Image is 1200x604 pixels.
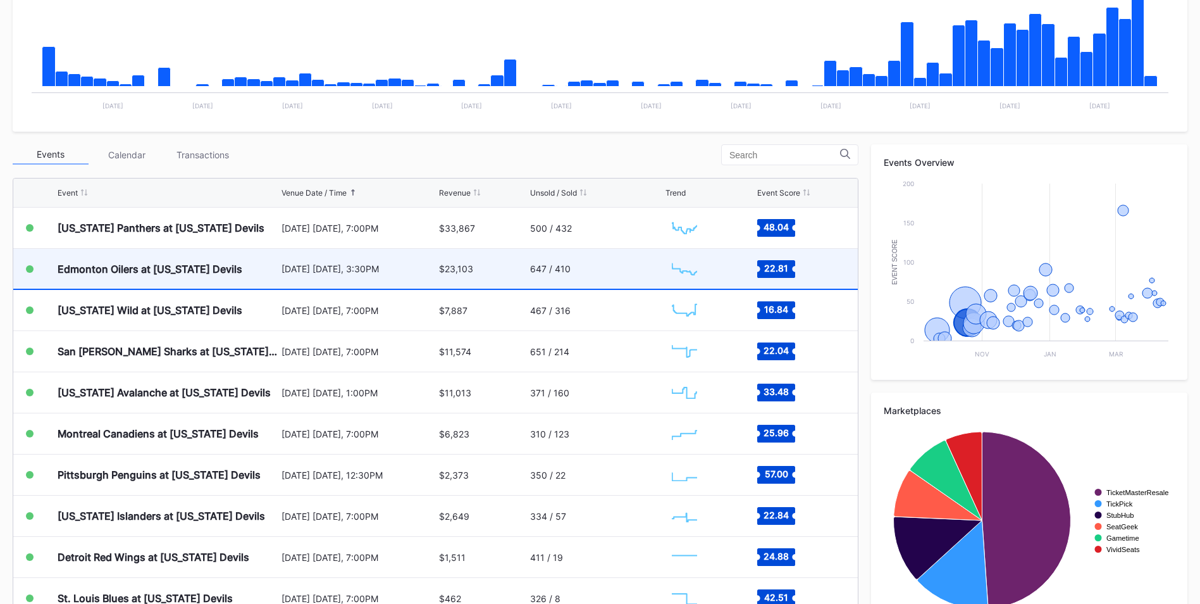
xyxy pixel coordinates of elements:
text: Nov [975,350,989,358]
text: [DATE] [551,102,572,110]
div: Trend [665,188,686,198]
div: San [PERSON_NAME] Sharks at [US_STATE] Devils [58,345,278,358]
div: Revenue [439,188,471,198]
svg: Chart title [665,212,703,244]
text: 24.88 [764,551,789,562]
text: 22.04 [764,345,789,356]
text: 22.81 [764,262,788,273]
text: Jan [1044,350,1056,358]
div: Event [58,188,78,198]
svg: Chart title [665,336,703,367]
div: 350 / 22 [530,470,566,481]
text: 25.96 [764,427,789,438]
text: 22.84 [764,510,789,520]
svg: Chart title [665,377,703,408]
div: [US_STATE] Wild at [US_STATE] Devils [58,304,242,317]
div: [DATE] [DATE], 7:00PM [281,429,436,439]
svg: Chart title [665,500,703,532]
text: TickPick [1106,500,1133,508]
text: 16.84 [764,304,788,315]
text: [DATE] [372,102,393,110]
div: $23,103 [439,263,473,274]
text: 200 [903,180,914,187]
div: [DATE] [DATE], 1:00PM [281,387,436,398]
text: [DATE] [910,102,931,110]
div: Calendar [89,145,164,165]
div: $1,511 [439,552,466,563]
text: 100 [903,258,914,266]
div: Events Overview [884,157,1175,168]
div: [DATE] [DATE], 7:00PM [281,593,436,604]
text: StubHub [1106,512,1134,519]
text: Event Score [891,239,898,285]
text: 57.00 [764,469,788,479]
text: TicketMasterResale [1106,489,1168,496]
svg: Chart title [665,459,703,491]
div: Venue Date / Time [281,188,347,198]
div: 334 / 57 [530,511,566,522]
div: 647 / 410 [530,263,571,274]
text: [DATE] [820,102,841,110]
div: $11,013 [439,387,471,398]
text: [DATE] [1089,102,1110,110]
svg: Chart title [665,541,703,573]
text: [DATE] [282,102,303,110]
text: 42.51 [764,592,788,603]
div: [DATE] [DATE], 7:00PM [281,305,436,316]
div: Montreal Canadiens at [US_STATE] Devils [58,427,259,440]
div: 326 / 8 [530,593,560,604]
div: [US_STATE] Panthers at [US_STATE] Devils [58,222,264,234]
text: [DATE] [192,102,213,110]
div: Events [13,145,89,165]
text: [DATE] [102,102,123,110]
text: Mar [1109,350,1123,358]
div: Pittsburgh Penguins at [US_STATE] Devils [58,469,261,481]
div: Edmonton Oilers at [US_STATE] Devils [58,263,242,275]
text: [DATE] [641,102,662,110]
div: Event Score [757,188,800,198]
text: [DATE] [731,102,752,110]
div: 500 / 432 [530,223,572,234]
div: Detroit Red Wings at [US_STATE] Devils [58,551,249,563]
text: Gametime [1106,534,1139,542]
text: [DATE] [461,102,482,110]
text: 48.04 [764,222,789,232]
svg: Chart title [665,418,703,450]
text: 33.48 [764,386,789,397]
input: Search [729,150,840,160]
div: $2,649 [439,511,469,522]
div: $2,373 [439,470,469,481]
text: VividSeats [1106,546,1140,553]
svg: Chart title [665,253,703,285]
div: [US_STATE] Islanders at [US_STATE] Devils [58,510,265,522]
div: [DATE] [DATE], 7:00PM [281,552,436,563]
div: 651 / 214 [530,346,569,357]
div: $33,867 [439,223,475,234]
div: [DATE] [DATE], 7:00PM [281,223,436,234]
div: 467 / 316 [530,305,571,316]
div: [US_STATE] Avalanche at [US_STATE] Devils [58,386,271,399]
div: Transactions [164,145,240,165]
text: SeatGeek [1106,523,1138,531]
div: $462 [439,593,461,604]
div: 371 / 160 [530,387,569,398]
div: [DATE] [DATE], 12:30PM [281,470,436,481]
div: $11,574 [439,346,471,357]
text: 50 [906,298,914,305]
svg: Chart title [884,177,1175,367]
text: 150 [903,219,914,227]
svg: Chart title [665,294,703,326]
text: [DATE] [999,102,1020,110]
div: [DATE] [DATE], 7:00PM [281,511,436,522]
div: 411 / 19 [530,552,563,563]
div: 310 / 123 [530,429,569,439]
text: 0 [910,337,914,344]
div: [DATE] [DATE], 3:30PM [281,263,436,274]
div: Marketplaces [884,405,1175,416]
div: $7,887 [439,305,467,316]
div: [DATE] [DATE], 7:00PM [281,346,436,357]
div: $6,823 [439,429,469,439]
div: Unsold / Sold [530,188,577,198]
